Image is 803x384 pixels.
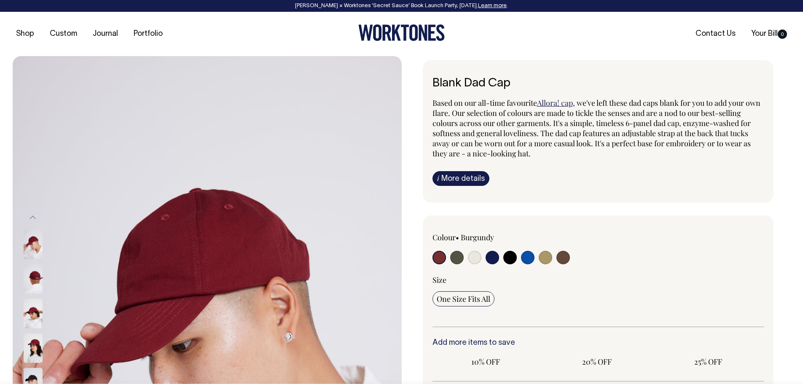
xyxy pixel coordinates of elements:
[432,98,760,158] span: , we've left these dad caps blank for you to add your own flare. Our selection of colours are mad...
[432,275,764,285] div: Size
[537,98,573,108] a: Allora! cap
[461,232,494,242] label: Burgundy
[548,357,646,367] span: 20% OFF
[437,357,534,367] span: 10% OFF
[437,174,439,183] span: i
[432,354,539,369] input: 10% OFF
[659,357,757,367] span: 25% OFF
[544,354,650,369] input: 20% OFF
[778,30,787,39] span: 0
[46,27,81,41] a: Custom
[478,3,507,8] a: Learn more
[655,354,761,369] input: 25% OFF
[432,232,565,242] div: Colour
[692,27,739,41] a: Contact Us
[432,77,764,90] h1: Blank Dad Cap
[27,208,39,227] button: Previous
[130,27,166,41] a: Portfolio
[24,333,43,363] img: burgundy
[432,171,489,186] a: iMore details
[432,291,494,306] input: One Size Fits All
[89,27,121,41] a: Journal
[24,298,43,328] img: burgundy
[432,98,537,108] span: Based on our all-time favourite
[456,232,459,242] span: •
[24,229,43,259] img: burgundy
[432,339,764,347] h6: Add more items to save
[8,3,795,9] div: [PERSON_NAME] × Worktones ‘Secret Sauce’ Book Launch Party, [DATE]. .
[748,27,790,41] a: Your Bill0
[437,294,490,304] span: One Size Fits All
[24,264,43,293] img: burgundy
[13,27,38,41] a: Shop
